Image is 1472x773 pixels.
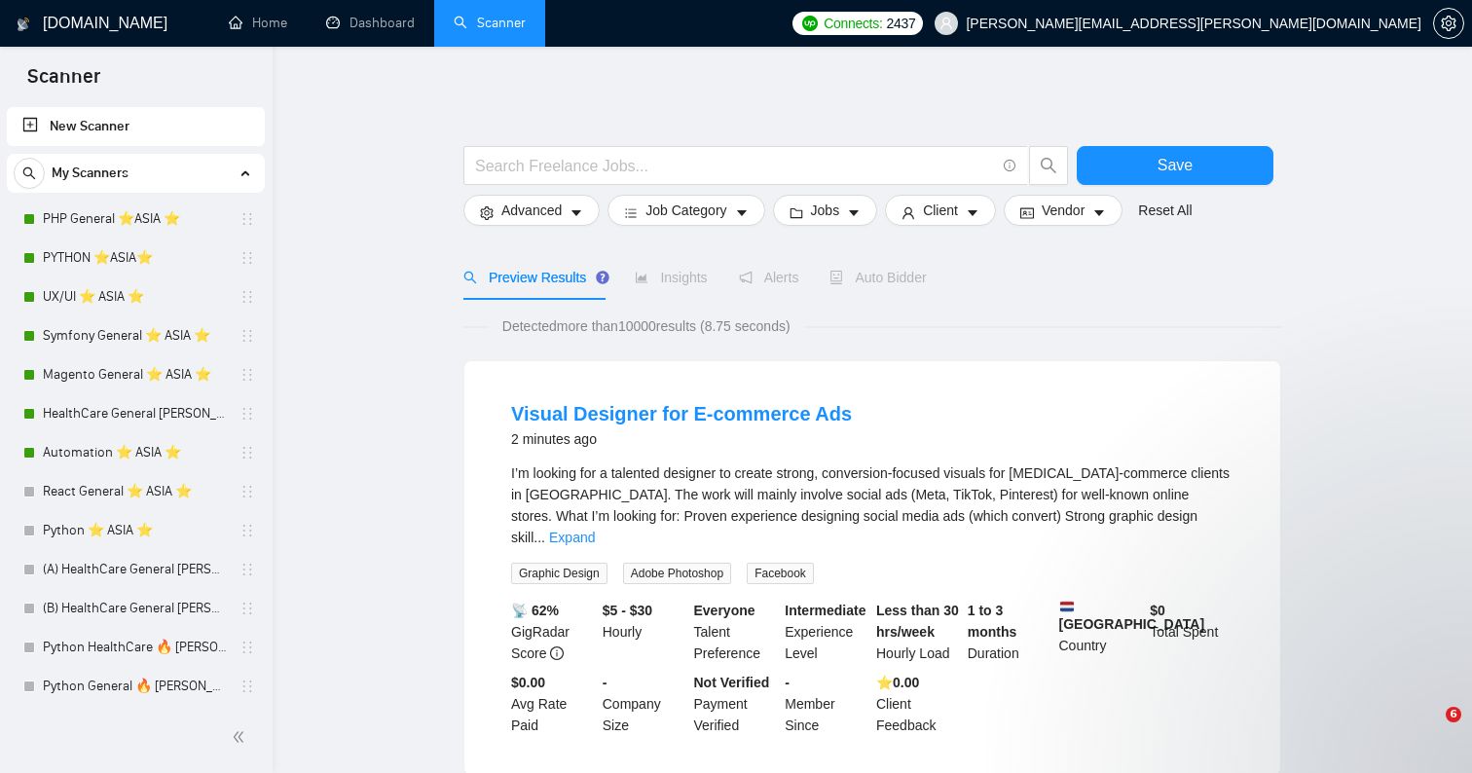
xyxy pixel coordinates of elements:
[501,200,562,221] span: Advanced
[511,462,1233,548] div: I’m looking for a talented designer to create strong, conversion-focused visuals for my e-commerc...
[1077,146,1273,185] button: Save
[690,672,782,736] div: Payment Verified
[15,166,44,180] span: search
[475,154,995,178] input: Search Freelance Jobs...
[239,211,255,227] span: holder
[463,271,477,284] span: search
[1029,146,1068,185] button: search
[12,62,116,103] span: Scanner
[773,195,878,226] button: folderJobscaret-down
[939,17,953,30] span: user
[790,205,803,220] span: folder
[17,9,30,40] img: logo
[876,603,959,640] b: Less than 30 hrs/week
[534,530,545,545] span: ...
[1030,157,1067,174] span: search
[603,675,607,690] b: -
[43,200,228,239] a: PHP General ⭐️ASIA ⭐️
[735,205,749,220] span: caret-down
[623,563,731,584] span: Adobe Photoshop
[1433,8,1464,39] button: setting
[480,205,494,220] span: setting
[872,672,964,736] div: Client Feedback
[43,511,228,550] a: Python ⭐️ ASIA ⭐️
[489,315,804,337] span: Detected more than 10000 results (8.75 seconds)
[1055,600,1147,664] div: Country
[549,530,595,545] a: Expand
[43,589,228,628] a: (B) HealthCare General [PERSON_NAME] K 🔥 [PERSON_NAME] 🔥
[1446,707,1461,722] span: 6
[239,484,255,499] span: holder
[739,270,799,285] span: Alerts
[1406,707,1453,754] iframe: Intercom live chat
[885,195,996,226] button: userClientcaret-down
[43,394,228,433] a: HealthCare General [PERSON_NAME] ⭐️ASIA⭐️
[785,675,790,690] b: -
[239,562,255,577] span: holder
[232,727,251,747] span: double-left
[43,667,228,706] a: Python General 🔥 [PERSON_NAME] 🔥
[43,472,228,511] a: React General ⭐️ ASIA ⭐️
[968,603,1017,640] b: 1 to 3 months
[326,15,415,31] a: dashboardDashboard
[824,13,882,34] span: Connects:
[463,195,600,226] button: settingAdvancedcaret-down
[550,646,564,660] span: info-circle
[966,205,979,220] span: caret-down
[599,600,690,664] div: Hourly
[511,603,559,618] b: 📡 62%
[229,15,287,31] a: homeHome
[511,403,852,424] a: Visual Designer for E-commerce Ads
[599,672,690,736] div: Company Size
[785,603,865,618] b: Intermediate
[694,603,755,618] b: Everyone
[1138,200,1192,221] a: Reset All
[507,672,599,736] div: Avg Rate Paid
[1042,200,1085,221] span: Vendor
[511,465,1230,545] span: I’m looking for a talented designer to create strong, conversion-focused visuals for [MEDICAL_DAT...
[239,328,255,344] span: holder
[645,200,726,221] span: Job Category
[847,205,861,220] span: caret-down
[607,195,764,226] button: barsJob Categorycaret-down
[14,158,45,189] button: search
[1158,153,1193,177] span: Save
[635,270,707,285] span: Insights
[43,316,228,355] a: Symfony General ⭐️ ASIA ⭐️
[923,200,958,221] span: Client
[463,270,604,285] span: Preview Results
[239,289,255,305] span: holder
[1092,205,1106,220] span: caret-down
[239,640,255,655] span: holder
[781,600,872,664] div: Experience Level
[511,675,545,690] b: $0.00
[1060,600,1074,613] img: 🇳🇱
[1434,16,1463,31] span: setting
[43,277,228,316] a: UX/UI ⭐️ ASIA ⭐️
[22,107,249,146] a: New Scanner
[829,270,926,285] span: Auto Bidder
[876,675,919,690] b: ⭐️ 0.00
[239,406,255,422] span: holder
[1059,600,1205,632] b: [GEOGRAPHIC_DATA]
[239,250,255,266] span: holder
[624,205,638,220] span: bars
[43,550,228,589] a: (A) HealthCare General [PERSON_NAME] 🔥 [PERSON_NAME] 🔥
[694,675,770,690] b: Not Verified
[690,600,782,664] div: Talent Preference
[511,563,607,584] span: Graphic Design
[739,271,753,284] span: notification
[1433,16,1464,31] a: setting
[811,200,840,221] span: Jobs
[747,563,814,584] span: Facebook
[7,107,265,146] li: New Scanner
[594,269,611,286] div: Tooltip anchor
[239,445,255,460] span: holder
[1004,160,1016,172] span: info-circle
[1004,195,1122,226] button: idcardVendorcaret-down
[570,205,583,220] span: caret-down
[511,427,852,451] div: 2 minutes ago
[43,628,228,667] a: Python HealthCare 🔥 [PERSON_NAME] 🔥
[52,154,129,193] span: My Scanners
[886,13,915,34] span: 2437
